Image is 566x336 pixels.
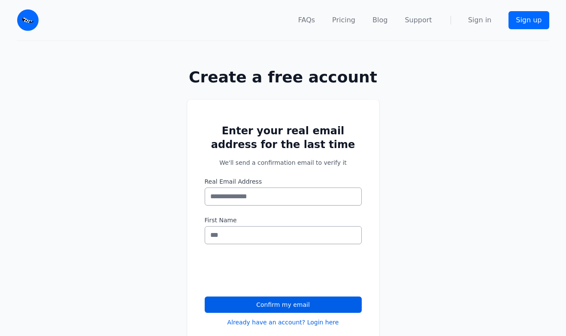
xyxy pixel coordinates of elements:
p: We'll send a confirmation email to verify it [205,158,362,167]
a: Pricing [332,15,355,25]
a: Sign in [468,15,492,25]
h1: Create a free account [160,69,407,86]
img: Email Monster [17,9,39,31]
iframe: reCAPTCHA [205,254,335,288]
a: FAQs [298,15,315,25]
a: Support [405,15,432,25]
a: Already have an account? Login here [227,318,339,327]
a: Blog [372,15,387,25]
label: First Name [205,216,362,224]
h2: Enter your real email address for the last time [205,124,362,151]
a: Sign up [508,11,549,29]
label: Real Email Address [205,177,362,186]
button: Confirm my email [205,297,362,313]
